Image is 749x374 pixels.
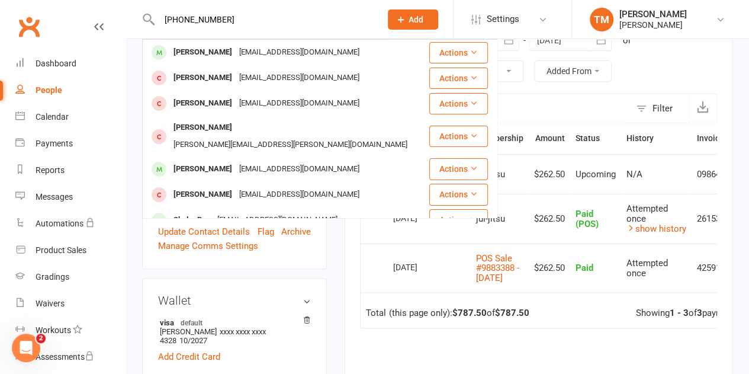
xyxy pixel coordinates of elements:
[635,308,740,318] div: Showing of payments
[429,68,488,89] button: Actions
[236,69,363,87] div: [EMAIL_ADDRESS][DOMAIN_NAME]
[170,44,236,61] div: [PERSON_NAME]
[177,318,206,327] span: default
[15,237,125,264] a: Product Sales
[366,308,529,318] div: Total (this page only): of
[170,161,236,178] div: [PERSON_NAME]
[630,94,689,123] button: Filter
[691,123,735,154] th: Invoice #
[621,123,691,154] th: History
[470,123,528,154] th: Membership
[15,50,125,77] a: Dashboard
[36,59,76,68] div: Dashboard
[15,290,125,317] a: Waivers
[15,104,125,130] a: Calendar
[158,316,311,347] li: [PERSON_NAME]
[36,325,71,335] div: Workouts
[36,85,62,95] div: People
[214,212,341,229] div: [EMAIL_ADDRESS][DOMAIN_NAME]
[158,239,258,253] a: Manage Comms Settings
[528,154,570,194] td: $262.50
[475,253,519,283] a: POS Sale #9883388 - [DATE]
[429,93,488,114] button: Actions
[36,219,83,228] div: Automations
[652,101,673,116] div: Filter
[619,9,687,20] div: [PERSON_NAME]
[170,69,236,87] div: [PERSON_NAME]
[575,263,593,273] span: Paid
[36,192,73,202] div: Messages
[429,209,488,231] button: Actions
[626,203,667,224] span: Attempted once
[494,308,529,318] strong: $787.50
[15,77,125,104] a: People
[236,44,363,61] div: [EMAIL_ADDRESS][DOMAIN_NAME]
[619,20,687,30] div: [PERSON_NAME]
[160,327,266,345] span: xxxx xxxx xxxx 4328
[236,186,363,203] div: [EMAIL_ADDRESS][DOMAIN_NAME]
[36,299,65,308] div: Waivers
[258,225,274,239] a: Flag
[534,60,612,82] button: Added From
[156,11,373,28] input: Search...
[236,161,363,178] div: [EMAIL_ADDRESS][DOMAIN_NAME]
[691,244,735,293] td: 4259121
[12,334,40,362] iframe: Intercom live chat
[388,9,438,30] button: Add
[590,8,613,31] div: TM
[179,336,207,345] span: 10/2027
[528,123,570,154] th: Amount
[15,344,125,370] a: Assessments
[429,42,488,63] button: Actions
[236,95,363,112] div: [EMAIL_ADDRESS][DOMAIN_NAME]
[170,136,411,154] div: [PERSON_NAME][EMAIL_ADDRESS][PERSON_NAME][DOMAIN_NAME]
[622,33,631,47] div: or
[626,169,642,180] span: N/A
[691,194,735,244] td: 2615355
[452,308,486,318] strong: $787.50
[626,258,667,279] span: Attempted once
[15,210,125,237] a: Automations
[158,225,250,239] a: Update Contact Details
[575,169,615,180] span: Upcoming
[36,272,69,282] div: Gradings
[409,15,423,24] span: Add
[15,130,125,157] a: Payments
[170,119,236,136] div: [PERSON_NAME]
[36,112,69,122] div: Calendar
[36,165,65,175] div: Reports
[170,95,236,112] div: [PERSON_NAME]
[170,212,214,229] div: Skyler Box
[14,12,44,41] a: Clubworx
[160,318,305,327] strong: visa
[528,194,570,244] td: $262.50
[15,317,125,344] a: Workouts
[15,184,125,210] a: Messages
[475,213,504,224] span: jui-jitsu
[429,158,488,180] button: Actions
[36,245,86,255] div: Product Sales
[429,126,488,147] button: Actions
[528,244,570,293] td: $262.50
[36,334,46,343] span: 2
[669,308,688,318] strong: 1 - 3
[570,123,621,154] th: Status
[691,154,735,194] td: 0986457
[281,225,311,239] a: Archive
[158,294,311,307] h3: Wallet
[15,157,125,184] a: Reports
[487,6,519,33] span: Settings
[158,350,220,364] a: Add Credit Card
[36,352,94,362] div: Assessments
[170,186,236,203] div: [PERSON_NAME]
[696,308,702,318] strong: 3
[575,209,598,229] span: Paid (POS)
[15,264,125,290] a: Gradings
[429,184,488,205] button: Actions
[36,139,73,148] div: Payments
[626,223,686,234] a: show history
[393,258,447,276] div: [DATE]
